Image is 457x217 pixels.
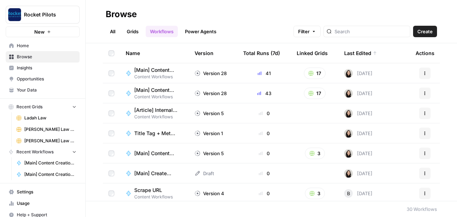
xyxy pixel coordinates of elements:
[335,28,407,35] input: Search
[6,40,80,51] a: Home
[17,87,76,93] span: Your Data
[6,102,80,112] button: Recent Grids
[344,169,372,178] div: [DATE]
[344,149,353,158] img: t5ef5oef8zpw1w4g2xghobes91mw
[126,43,183,63] div: Name
[347,190,350,197] span: B
[106,26,120,37] a: All
[24,126,76,133] span: [PERSON_NAME] Law Firm
[407,206,437,213] div: 30 Workflows
[126,170,183,177] a: [Main] Create Wordpress Post
[304,88,326,99] button: 17
[195,130,223,137] div: Version 1
[134,130,177,137] span: Title Tag + Meta Description
[293,26,321,37] button: Filter
[181,26,221,37] a: Power Agents
[243,90,285,97] div: 43
[134,87,177,94] span: [Main] Content Creation Brief
[195,43,214,63] div: Version
[344,43,377,63] div: Last Edited
[243,190,285,197] div: 0
[6,198,80,209] a: Usage
[13,112,80,124] a: Ladah Law
[6,186,80,198] a: Settings
[195,150,224,157] div: Version 5
[305,188,325,199] button: 3
[344,69,353,78] img: t5ef5oef8zpw1w4g2xghobes91mw
[24,138,76,144] span: [PERSON_NAME] Law Firm (Copy)
[13,135,80,147] a: [PERSON_NAME] Law Firm (Copy)
[417,28,433,35] span: Create
[6,84,80,96] a: Your Data
[24,11,67,18] span: Rocket Pilots
[243,70,285,77] div: 41
[6,62,80,74] a: Insights
[126,187,183,200] a: Scrape URLContent Workflows
[6,51,80,63] a: Browse
[24,171,76,178] span: [Main] Content Creation Article
[34,28,45,35] span: New
[6,147,80,157] button: Recent Workflows
[344,129,353,138] img: t5ef5oef8zpw1w4g2xghobes91mw
[195,90,227,97] div: Version 28
[344,69,372,78] div: [DATE]
[126,150,183,157] a: [Main] Content Refresh Article
[344,89,372,98] div: [DATE]
[8,8,21,21] img: Rocket Pilots Logo
[297,43,328,63] div: Linked Grids
[13,157,80,169] a: [Main] Content Creation Brief
[134,187,167,194] span: Scrape URL
[195,110,224,117] div: Version 5
[134,170,177,177] span: [Main] Create Wordpress Post
[243,170,285,177] div: 0
[243,130,285,137] div: 0
[134,74,183,80] span: Content Workflows
[344,129,372,138] div: [DATE]
[413,26,437,37] button: Create
[298,28,310,35] span: Filter
[17,43,76,49] span: Home
[106,9,137,20] div: Browse
[17,76,76,82] span: Opportunities
[126,66,183,80] a: [Main] Content Creation ArticleContent Workflows
[126,107,183,120] a: [Article] Internal linkingContent Workflows
[304,68,326,79] button: 17
[24,115,76,121] span: Ladah Law
[134,107,177,114] span: [Article] Internal linking
[243,43,280,63] div: Total Runs (7d)
[6,73,80,85] a: Opportunities
[126,87,183,100] a: [Main] Content Creation BriefContent Workflows
[134,94,183,100] span: Content Workflows
[344,149,372,158] div: [DATE]
[24,160,76,166] span: [Main] Content Creation Brief
[344,169,353,178] img: t5ef5oef8zpw1w4g2xghobes91mw
[17,200,76,207] span: Usage
[344,109,372,118] div: [DATE]
[305,148,325,159] button: 3
[134,194,173,200] span: Content Workflows
[17,54,76,60] span: Browse
[134,150,177,157] span: [Main] Content Refresh Article
[6,26,80,37] button: New
[13,124,80,135] a: [PERSON_NAME] Law Firm
[17,65,76,71] span: Insights
[243,110,285,117] div: 0
[344,89,353,98] img: t5ef5oef8zpw1w4g2xghobes91mw
[126,130,183,137] a: Title Tag + Meta Description
[16,149,54,155] span: Recent Workflows
[195,70,227,77] div: Version 28
[243,150,285,157] div: 0
[6,6,80,24] button: Workspace: Rocket Pilots
[416,43,435,63] div: Actions
[344,189,372,198] div: [DATE]
[134,66,177,74] span: [Main] Content Creation Article
[122,26,143,37] a: Grids
[344,109,353,118] img: t5ef5oef8zpw1w4g2xghobes91mw
[16,104,42,110] span: Recent Grids
[195,190,224,197] div: Version 4
[13,169,80,180] a: [Main] Content Creation Article
[134,114,183,120] span: Content Workflows
[146,26,178,37] a: Workflows
[17,189,76,195] span: Settings
[195,170,214,177] div: Draft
